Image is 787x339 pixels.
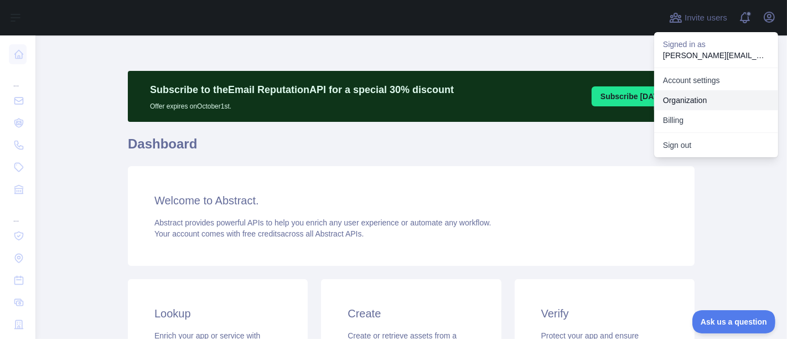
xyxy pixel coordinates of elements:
p: Signed in as [663,39,769,50]
div: ... [9,202,27,224]
iframe: Toggle Customer Support [692,310,776,333]
button: Billing [654,110,778,130]
a: Account settings [654,70,778,90]
h3: Verify [541,306,668,321]
h3: Lookup [154,306,281,321]
button: Invite users [667,9,729,27]
h1: Dashboard [128,135,695,162]
p: Offer expires on October 1st. [150,97,454,111]
span: Invite users [685,12,727,24]
h3: Create [348,306,474,321]
button: Subscribe [DATE] [592,86,675,106]
div: ... [9,66,27,89]
span: Your account comes with across all Abstract APIs. [154,229,364,238]
span: free credits [242,229,281,238]
button: Sign out [654,135,778,155]
a: Organization [654,90,778,110]
h3: Welcome to Abstract. [154,193,668,208]
p: [PERSON_NAME][EMAIL_ADDRESS][DOMAIN_NAME] [663,50,769,61]
p: Subscribe to the Email Reputation API for a special 30 % discount [150,82,454,97]
span: Abstract provides powerful APIs to help you enrich any user experience or automate any workflow. [154,218,491,227]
